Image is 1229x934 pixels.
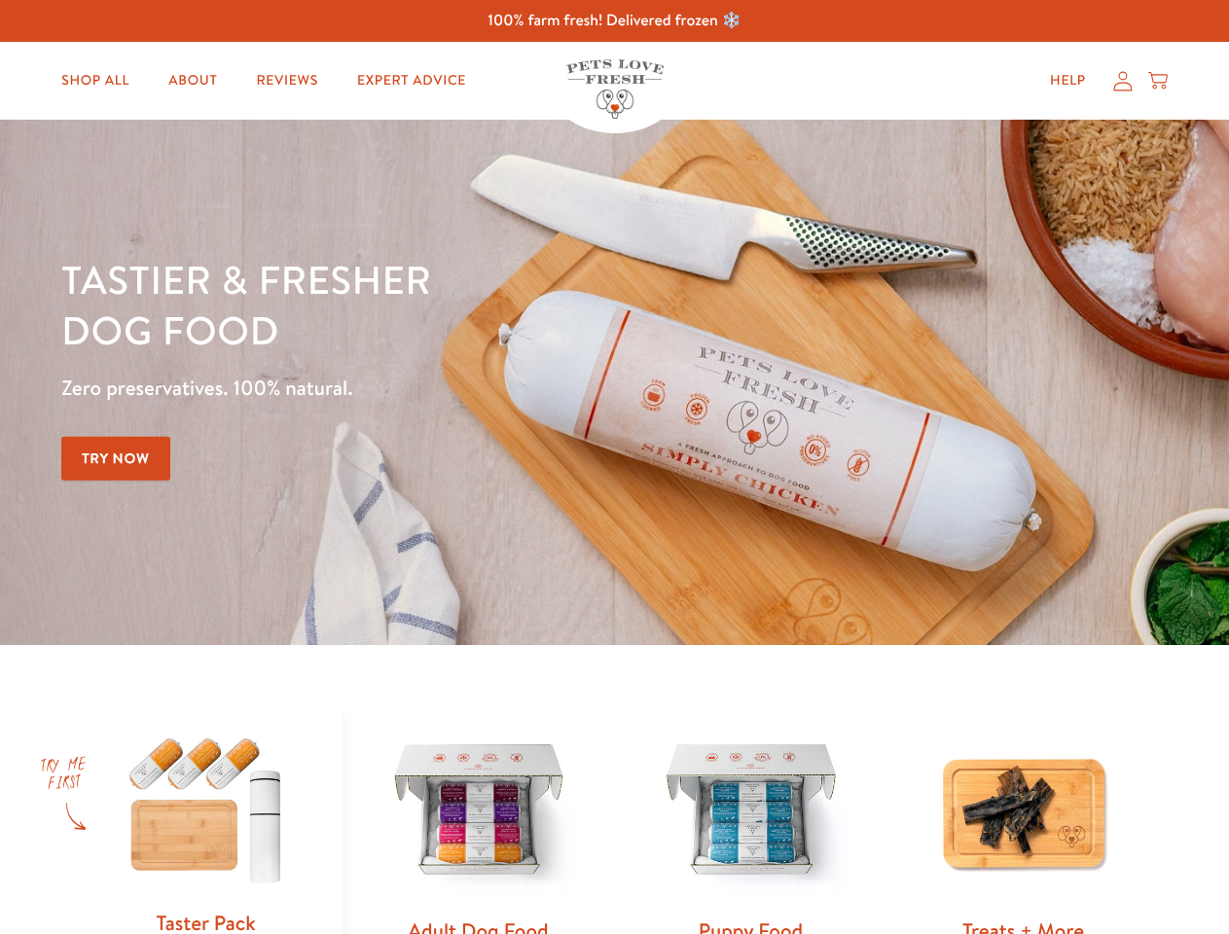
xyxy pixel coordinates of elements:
a: Reviews [240,61,333,100]
a: Help [1034,61,1102,100]
a: Expert Advice [342,61,482,100]
a: About [153,61,233,100]
a: Try Now [61,437,170,481]
h1: Tastier & fresher dog food [61,254,799,355]
img: Pets Love Fresh [566,59,664,119]
a: Shop All [46,61,145,100]
p: Zero preservatives. 100% natural. [61,371,799,406]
